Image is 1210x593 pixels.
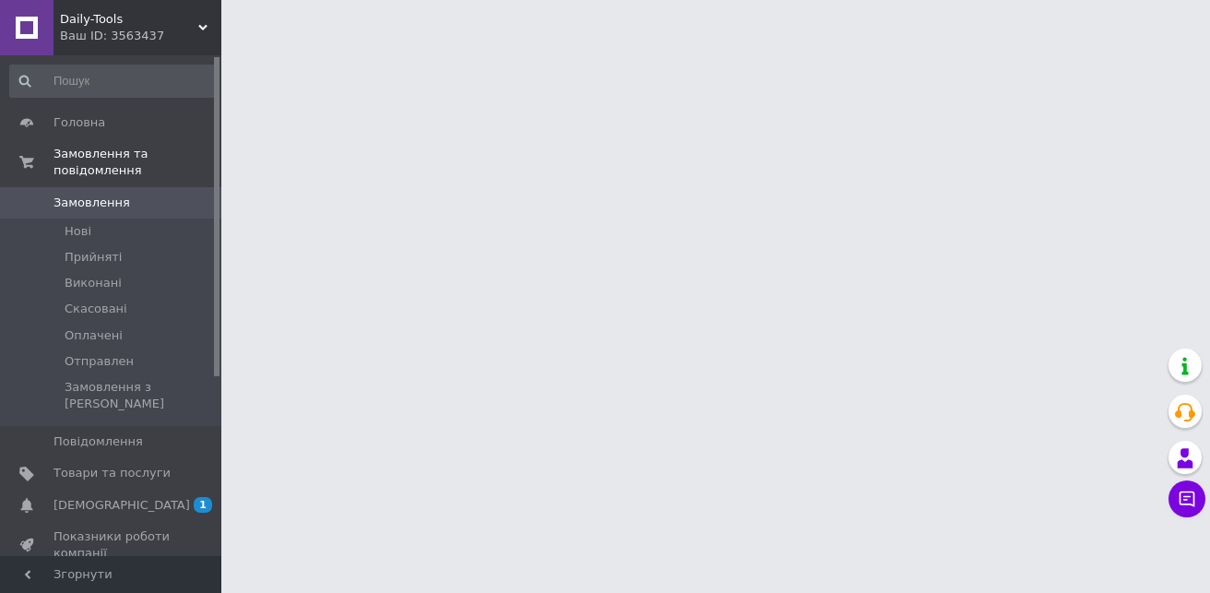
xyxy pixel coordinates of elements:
span: Замовлення та повідомлення [53,146,221,179]
span: Замовлення з [PERSON_NAME] [65,379,216,412]
span: Daily-Tools [60,11,198,28]
span: Скасовані [65,301,127,317]
span: Товари та послуги [53,465,171,481]
span: Прийняті [65,249,122,266]
button: Чат з покупцем [1168,480,1205,517]
span: Замовлення [53,195,130,211]
div: Ваш ID: 3563437 [60,28,221,44]
span: Повідомлення [53,433,143,450]
span: [DEMOGRAPHIC_DATA] [53,497,190,514]
span: Отправлен [65,353,134,370]
span: Нові [65,223,91,240]
input: Пошук [9,65,218,98]
span: Виконані [65,275,122,291]
span: 1 [194,497,212,513]
span: Показники роботи компанії [53,528,171,562]
span: Оплачені [65,327,123,344]
span: Головна [53,114,105,131]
